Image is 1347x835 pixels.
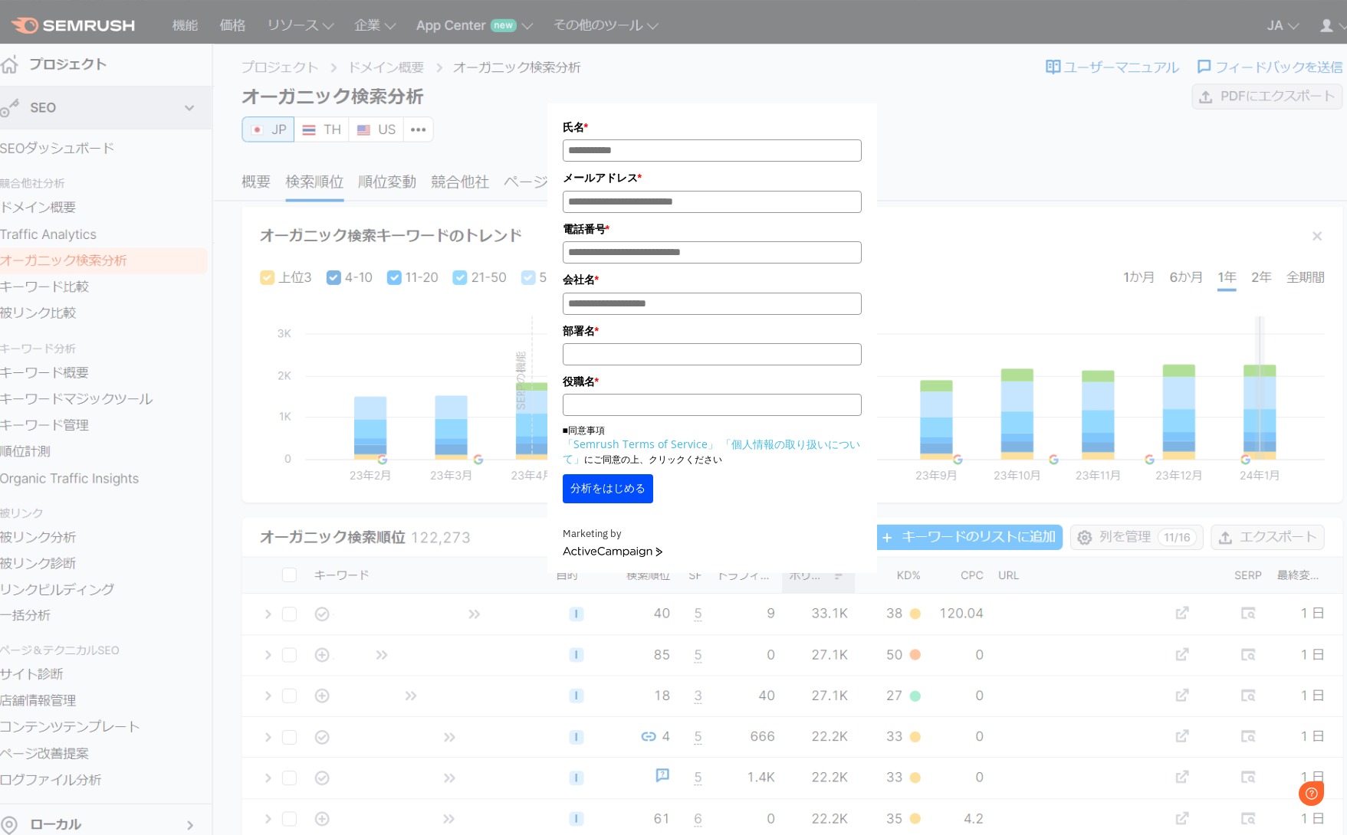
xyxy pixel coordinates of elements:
[563,526,862,542] div: Marketing by
[563,437,718,451] a: 「Semrush Terms of Service」
[563,169,862,186] label: メールアドレス
[563,221,862,237] label: 電話番号
[563,437,860,466] a: 「個人情報の取り扱いについて」
[563,323,862,339] label: 部署名
[563,271,862,288] label: 会社名
[563,424,862,467] p: ■同意事項 にご同意の上、クリックください
[563,474,653,503] button: 分析をはじめる
[1211,775,1330,818] iframe: Help widget launcher
[563,373,862,390] label: 役職名
[563,119,862,136] label: 氏名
